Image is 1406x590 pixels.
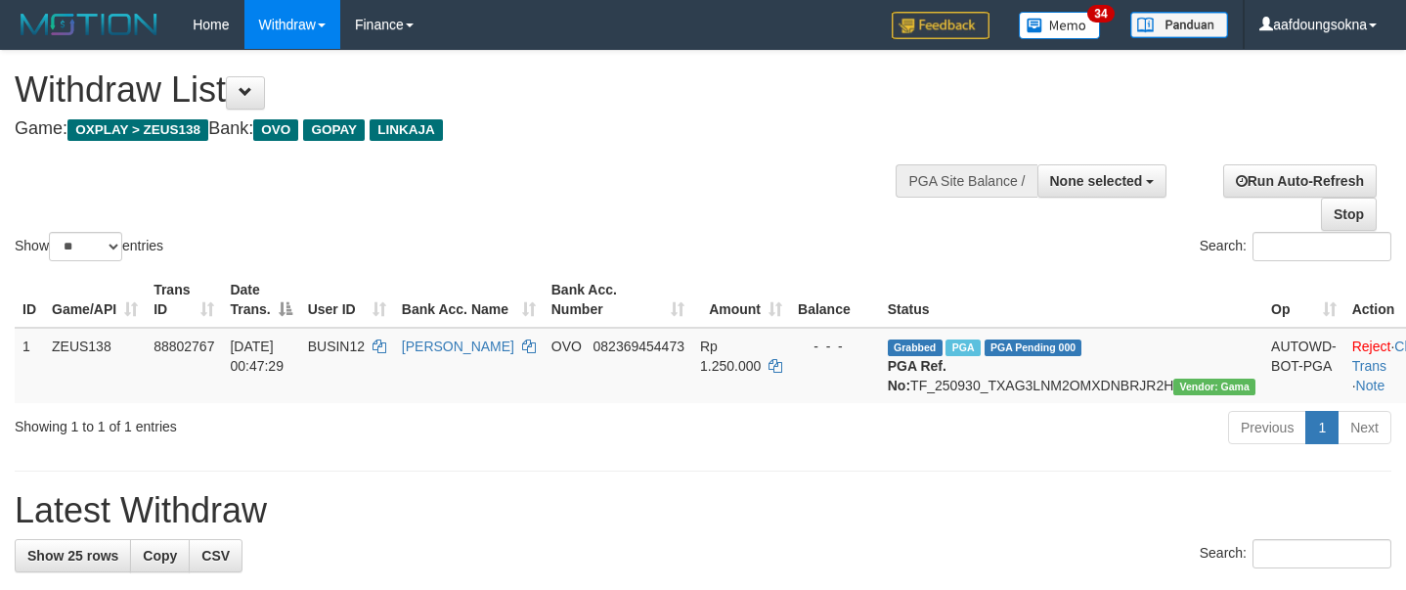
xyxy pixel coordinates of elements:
th: Amount: activate to sort column ascending [692,272,790,328]
span: [DATE] 00:47:29 [230,339,284,374]
span: OXPLAY > ZEUS138 [67,119,208,141]
b: PGA Ref. No: [888,358,946,393]
th: Trans ID: activate to sort column ascending [146,272,222,328]
div: Showing 1 to 1 of 1 entries [15,409,571,436]
th: Balance [790,272,880,328]
th: Date Trans.: activate to sort column descending [222,272,299,328]
label: Search: [1200,539,1391,568]
th: ID [15,272,44,328]
th: Bank Acc. Number: activate to sort column ascending [544,272,692,328]
span: Copy [143,548,177,564]
button: None selected [1037,164,1167,198]
a: Reject [1352,339,1391,354]
span: Vendor URL: https://trx31.1velocity.biz [1173,379,1255,395]
td: TF_250930_TXAG3LNM2OMXDNBRJR2H [880,328,1263,403]
a: CSV [189,539,242,572]
label: Show entries [15,232,163,261]
a: Note [1356,378,1385,393]
a: [PERSON_NAME] [402,339,514,354]
span: OVO [551,339,582,354]
span: 88802767 [154,339,214,354]
th: User ID: activate to sort column ascending [300,272,394,328]
a: Copy [130,539,190,572]
span: Copy 082369454473 to clipboard [593,339,684,354]
span: PGA Pending [985,340,1082,356]
span: GOPAY [303,119,365,141]
span: 34 [1087,5,1114,23]
img: Button%20Memo.svg [1019,12,1101,39]
th: Game/API: activate to sort column ascending [44,272,146,328]
td: 1 [15,328,44,403]
img: Feedback.jpg [892,12,989,39]
div: - - - [798,337,872,356]
a: 1 [1305,411,1339,444]
input: Search: [1252,232,1391,261]
a: Run Auto-Refresh [1223,164,1377,198]
a: Previous [1228,411,1306,444]
a: Show 25 rows [15,539,131,572]
span: Grabbed [888,340,943,356]
img: MOTION_logo.png [15,10,163,39]
span: Marked by aafsreyleap [945,340,980,356]
th: Bank Acc. Name: activate to sort column ascending [394,272,544,328]
img: panduan.png [1130,12,1228,38]
span: Show 25 rows [27,548,118,564]
span: CSV [201,548,230,564]
h4: Game: Bank: [15,119,918,139]
div: PGA Site Balance / [896,164,1036,198]
span: OVO [253,119,298,141]
a: Next [1338,411,1391,444]
h1: Latest Withdraw [15,491,1391,530]
span: BUSIN12 [308,339,365,354]
th: Status [880,272,1263,328]
h1: Withdraw List [15,70,918,110]
input: Search: [1252,539,1391,568]
td: ZEUS138 [44,328,146,403]
label: Search: [1200,232,1391,261]
span: Rp 1.250.000 [700,339,761,374]
th: Op: activate to sort column ascending [1263,272,1344,328]
span: LINKAJA [370,119,443,141]
span: None selected [1050,173,1143,189]
td: AUTOWD-BOT-PGA [1263,328,1344,403]
a: Stop [1321,198,1377,231]
select: Showentries [49,232,122,261]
